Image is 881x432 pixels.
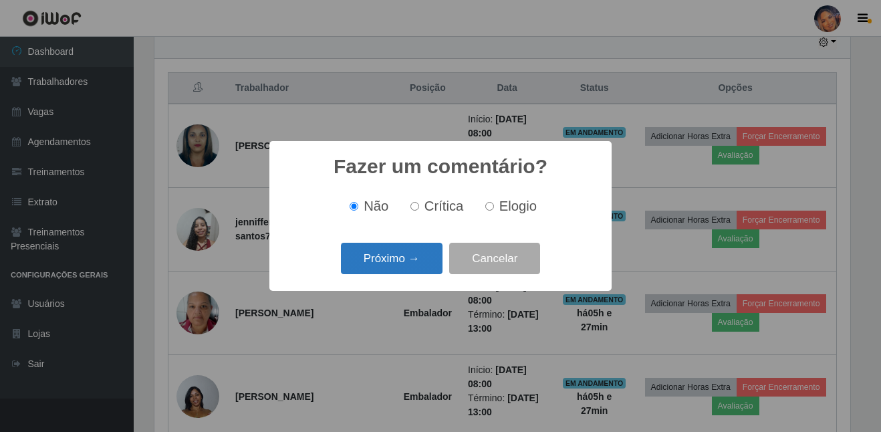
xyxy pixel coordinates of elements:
[424,199,464,213] span: Crítica
[485,202,494,211] input: Elogio
[341,243,443,274] button: Próximo →
[350,202,358,211] input: Não
[499,199,537,213] span: Elogio
[410,202,419,211] input: Crítica
[364,199,388,213] span: Não
[449,243,540,274] button: Cancelar
[334,154,547,179] h2: Fazer um comentário?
